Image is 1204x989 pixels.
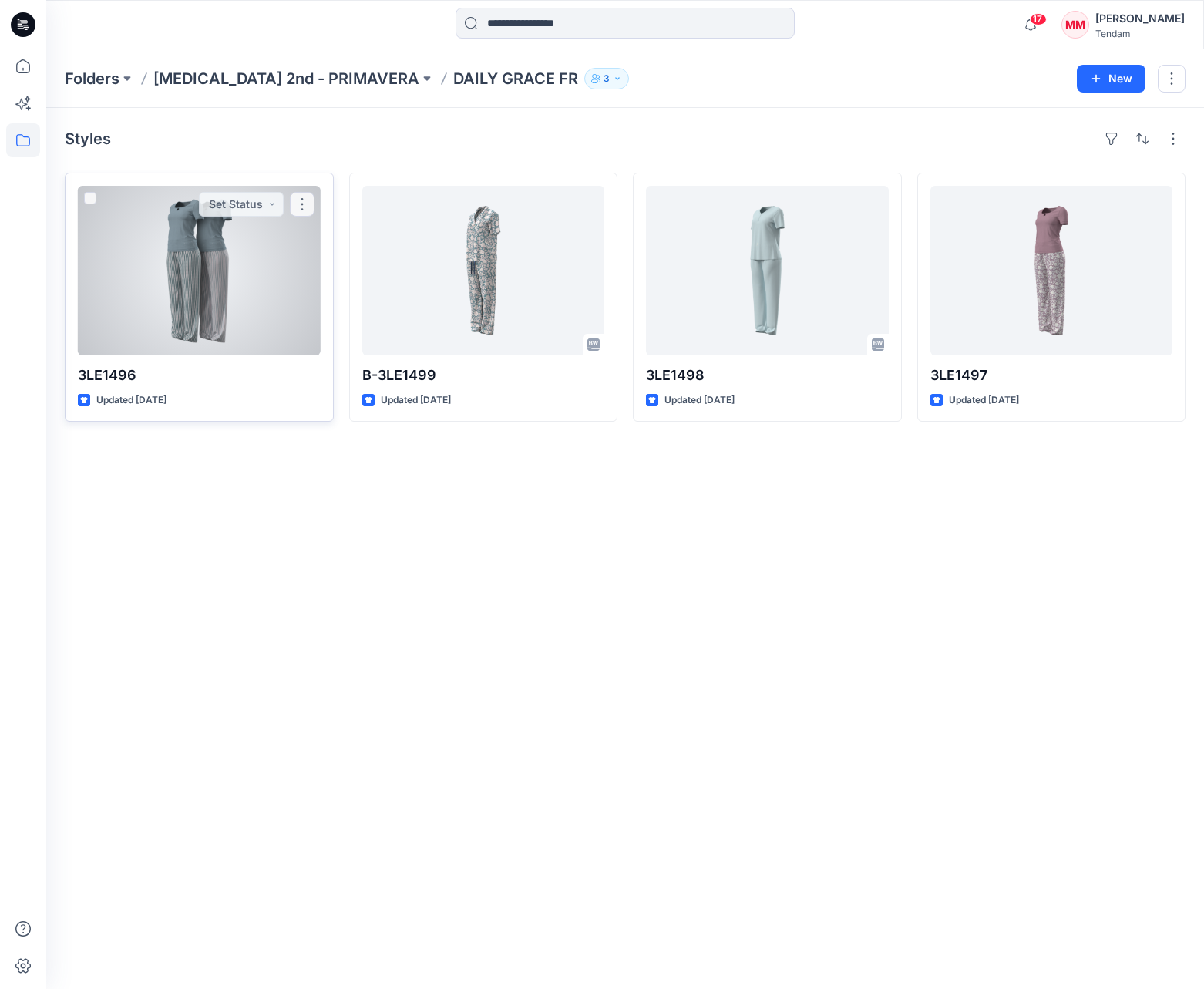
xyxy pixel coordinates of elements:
[362,186,605,355] a: B-3LE1499
[646,365,889,386] p: 3LE1498
[646,186,889,355] a: 3LE1498
[453,68,578,89] p: DAILY GRACE FR
[381,392,451,409] p: Updated [DATE]
[930,186,1173,355] a: 3LE1497
[78,365,321,386] p: 3LE1496
[1061,11,1089,39] div: MM
[1095,9,1185,28] div: [PERSON_NAME]
[1095,28,1185,39] div: Tendam
[362,365,605,386] p: B-3LE1499
[584,68,629,89] button: 3
[1077,65,1145,93] button: New
[65,130,111,148] h4: Styles
[664,392,735,409] p: Updated [DATE]
[604,70,610,87] p: 3
[153,68,419,89] a: [MEDICAL_DATA] 2nd - PRIMAVERA
[65,68,119,89] a: Folders
[1030,13,1047,25] span: 17
[96,392,166,409] p: Updated [DATE]
[930,365,1173,386] p: 3LE1497
[78,186,321,355] a: 3LE1496
[949,392,1019,409] p: Updated [DATE]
